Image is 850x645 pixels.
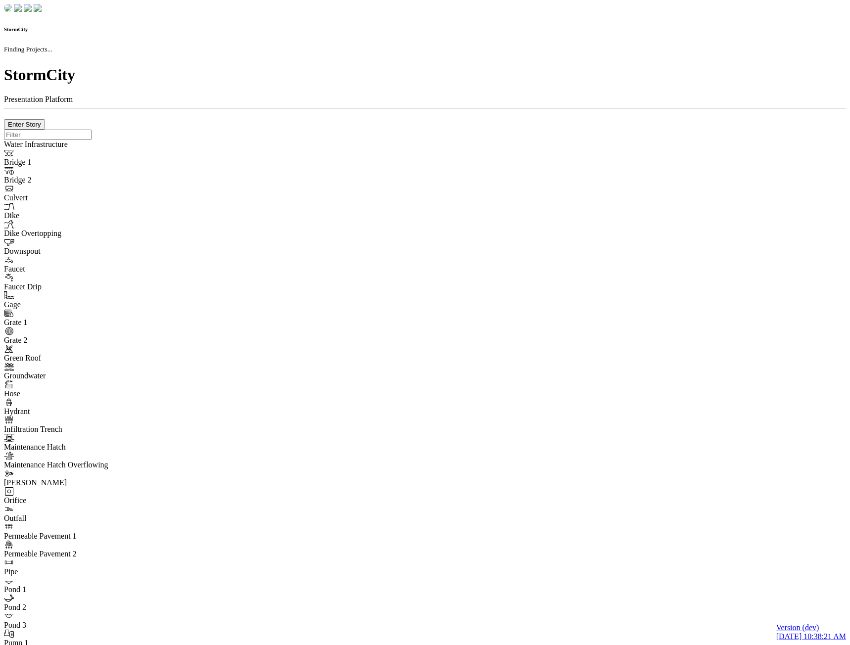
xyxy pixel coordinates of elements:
[4,265,139,274] div: Faucet
[4,46,52,53] small: Finding Projects...
[4,621,139,630] div: Pond 3
[24,4,32,12] img: chi-fish-up.png
[4,585,139,594] div: Pond 1
[34,4,42,12] img: chi-fish-blink.png
[4,229,139,238] div: Dike Overtopping
[4,193,139,202] div: Culvert
[4,354,139,363] div: Green Roof
[4,550,139,558] div: Permeable Pavement 2
[4,130,92,140] input: Filter
[4,371,139,380] div: Groundwater
[4,282,139,291] div: Faucet Drip
[4,425,139,434] div: Infiltration Trench
[4,211,139,220] div: Dike
[4,389,139,398] div: Hose
[4,119,45,130] button: Enter Story
[4,300,139,309] div: Gage
[4,603,139,612] div: Pond 2
[4,140,139,149] div: Water Infrastructure
[4,158,139,167] div: Bridge 1
[4,496,139,505] div: Orifice
[4,443,139,452] div: Maintenance Hatch
[4,532,139,541] div: Permeable Pavement 1
[14,4,22,12] img: chi-fish-down.png
[4,4,12,12] img: chi-fish-down.png
[4,176,139,184] div: Bridge 2
[4,567,139,576] div: Pipe
[4,407,139,416] div: Hydrant
[4,461,139,469] div: Maintenance Hatch Overflowing
[4,318,139,327] div: Grate 1
[4,478,139,487] div: [PERSON_NAME]
[4,95,73,103] span: Presentation Platform
[4,247,139,256] div: Downspout
[776,623,846,641] a: Version (dev) [DATE] 10:38:21 AM
[4,66,846,84] h1: StormCity
[776,632,846,641] span: [DATE] 10:38:21 AM
[4,26,846,32] h6: StormCity
[4,336,139,345] div: Grate 2
[4,514,139,523] div: Outfall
